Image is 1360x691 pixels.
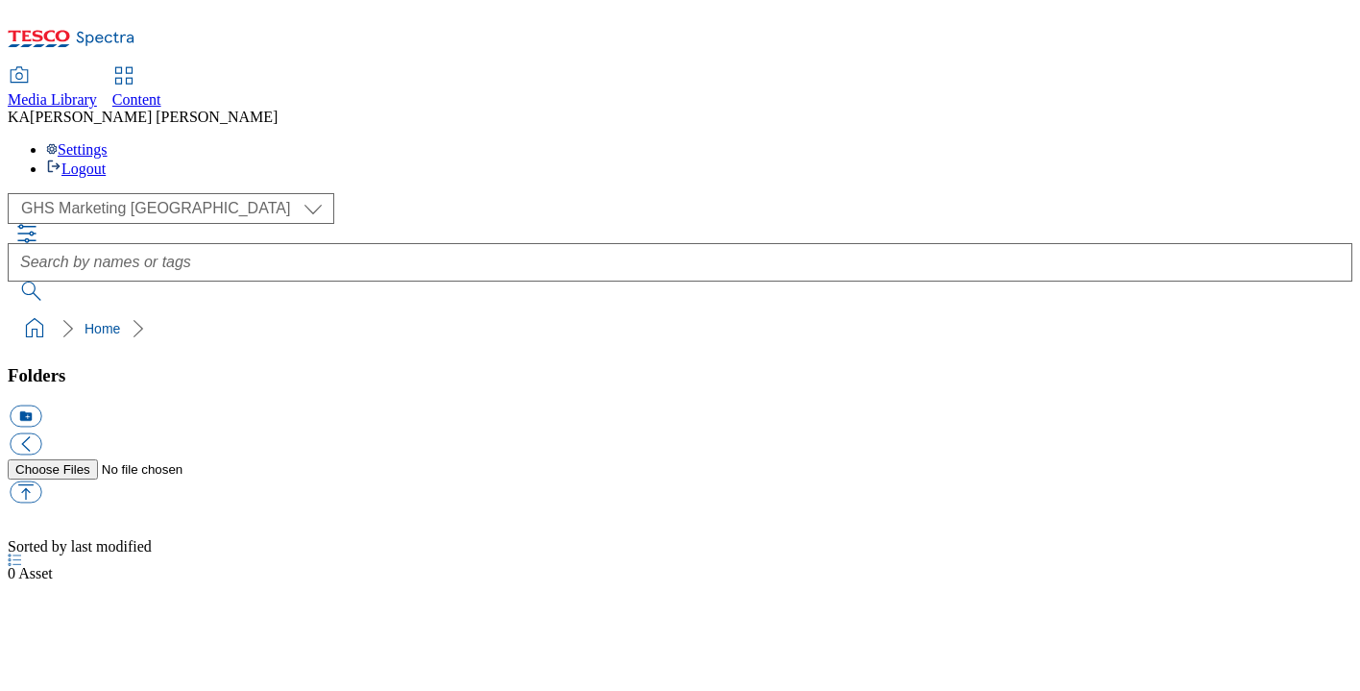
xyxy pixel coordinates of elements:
a: Content [112,68,161,109]
span: Sorted by last modified [8,538,152,555]
span: Media Library [8,91,97,108]
span: Content [112,91,161,108]
a: Logout [46,160,106,177]
a: home [19,313,50,344]
span: KA [8,109,30,125]
span: Asset [8,565,53,581]
nav: breadcrumb [8,310,1352,347]
h3: Folders [8,365,1352,386]
a: Settings [46,141,108,158]
a: Home [85,321,120,336]
input: Search by names or tags [8,243,1352,282]
span: [PERSON_NAME] [PERSON_NAME] [30,109,278,125]
span: 0 [8,565,18,581]
a: Media Library [8,68,97,109]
